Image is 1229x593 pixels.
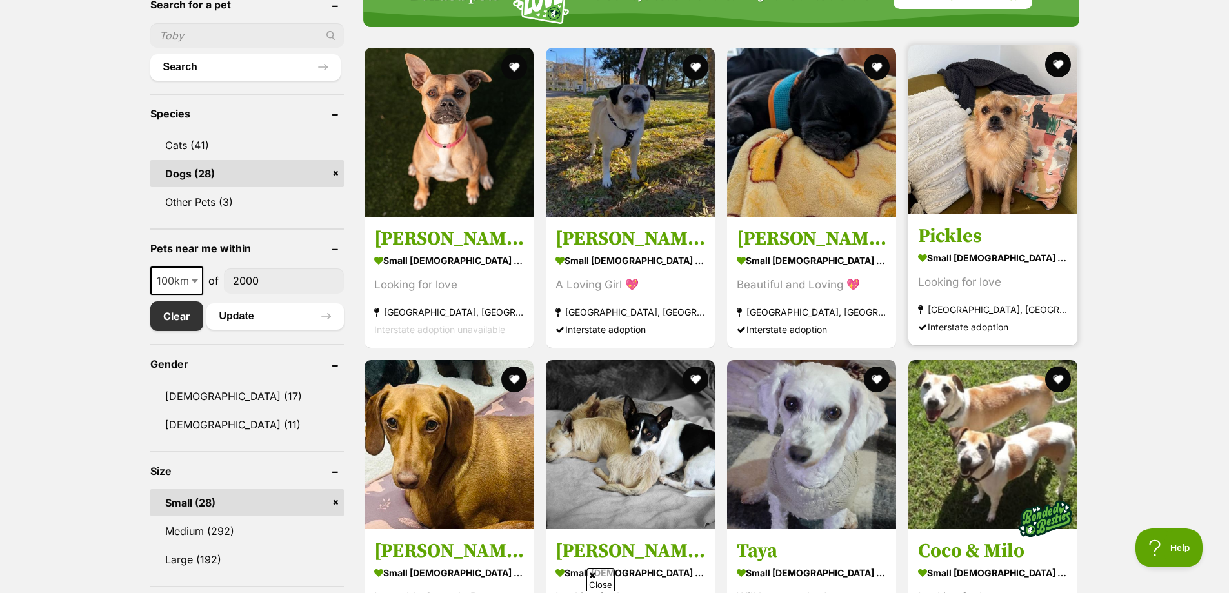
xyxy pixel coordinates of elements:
[374,539,524,563] h3: [PERSON_NAME]
[150,301,203,331] a: Clear
[908,214,1077,345] a: Pickles small [DEMOGRAPHIC_DATA] Dog Looking for love [GEOGRAPHIC_DATA], [GEOGRAPHIC_DATA] Inters...
[737,251,886,270] strong: small [DEMOGRAPHIC_DATA] Dog
[546,360,715,529] img: Buckley - Jack Russell Terrier Dog
[150,358,344,370] header: Gender
[208,273,219,288] span: of
[555,321,705,338] div: Interstate adoption
[918,318,1068,336] div: Interstate adoption
[555,563,705,582] strong: small [DEMOGRAPHIC_DATA] Dog
[918,539,1068,563] h3: Coco & Milo
[586,568,615,591] span: Close
[918,224,1068,248] h3: Pickles
[918,563,1068,582] strong: small [DEMOGRAPHIC_DATA] Dog
[683,54,708,80] button: favourite
[1014,487,1078,551] img: bonded besties
[864,54,890,80] button: favourite
[374,324,505,335] span: Interstate adoption unavailable
[727,360,896,529] img: Taya - Bichon Frise Dog
[501,367,527,392] button: favourite
[206,303,344,329] button: Update
[150,54,341,80] button: Search
[546,48,715,217] img: Cleo - Pug Dog
[1135,528,1203,567] iframe: Help Scout Beacon - Open
[150,489,344,516] a: Small (28)
[150,160,344,187] a: Dogs (28)
[737,563,886,582] strong: small [DEMOGRAPHIC_DATA] Dog
[727,217,896,348] a: [PERSON_NAME] small [DEMOGRAPHIC_DATA] Dog Beautiful and Loving 💖 [GEOGRAPHIC_DATA], [GEOGRAPHIC_...
[150,383,344,410] a: [DEMOGRAPHIC_DATA] (17)
[150,243,344,254] header: Pets near me within
[374,276,524,294] div: Looking for love
[908,45,1077,214] img: Pickles - Shih Tzu Dog
[546,217,715,348] a: [PERSON_NAME] small [DEMOGRAPHIC_DATA] Dog A Loving Girl 💖 [GEOGRAPHIC_DATA], [GEOGRAPHIC_DATA] I...
[374,303,524,321] strong: [GEOGRAPHIC_DATA], [GEOGRAPHIC_DATA]
[864,367,890,392] button: favourite
[365,48,534,217] img: Lola imp 1582 - American Staffordshire Terrier x Pug Dog
[737,226,886,251] h3: [PERSON_NAME]
[150,132,344,159] a: Cats (41)
[150,518,344,545] a: Medium (292)
[374,563,524,582] strong: small [DEMOGRAPHIC_DATA] Dog
[908,360,1077,529] img: Coco & Milo - Jack Russell Terrier Dog
[918,274,1068,291] div: Looking for love
[683,367,708,392] button: favourite
[1046,367,1072,392] button: favourite
[150,411,344,438] a: [DEMOGRAPHIC_DATA] (11)
[727,48,896,217] img: Maggie - Pug Dog
[365,217,534,348] a: [PERSON_NAME] imp 1582 small [DEMOGRAPHIC_DATA] Dog Looking for love [GEOGRAPHIC_DATA], [GEOGRAPH...
[365,360,534,529] img: Henry - Dachshund (Smooth Haired) Dog
[501,54,527,80] button: favourite
[555,226,705,251] h3: [PERSON_NAME]
[918,301,1068,318] strong: [GEOGRAPHIC_DATA], [GEOGRAPHIC_DATA]
[555,251,705,270] strong: small [DEMOGRAPHIC_DATA] Dog
[918,248,1068,267] strong: small [DEMOGRAPHIC_DATA] Dog
[150,465,344,477] header: Size
[1046,52,1072,77] button: favourite
[374,226,524,251] h3: [PERSON_NAME] imp 1582
[152,272,202,290] span: 100km
[224,268,344,293] input: postcode
[737,539,886,563] h3: Taya
[150,266,203,295] span: 100km
[737,303,886,321] strong: [GEOGRAPHIC_DATA], [GEOGRAPHIC_DATA]
[737,276,886,294] div: Beautiful and Loving 💖
[374,251,524,270] strong: small [DEMOGRAPHIC_DATA] Dog
[150,108,344,119] header: Species
[150,546,344,573] a: Large (192)
[150,188,344,216] a: Other Pets (3)
[555,539,705,563] h3: [PERSON_NAME]
[737,321,886,338] div: Interstate adoption
[555,276,705,294] div: A Loving Girl 💖
[555,303,705,321] strong: [GEOGRAPHIC_DATA], [GEOGRAPHIC_DATA]
[150,23,344,48] input: Toby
